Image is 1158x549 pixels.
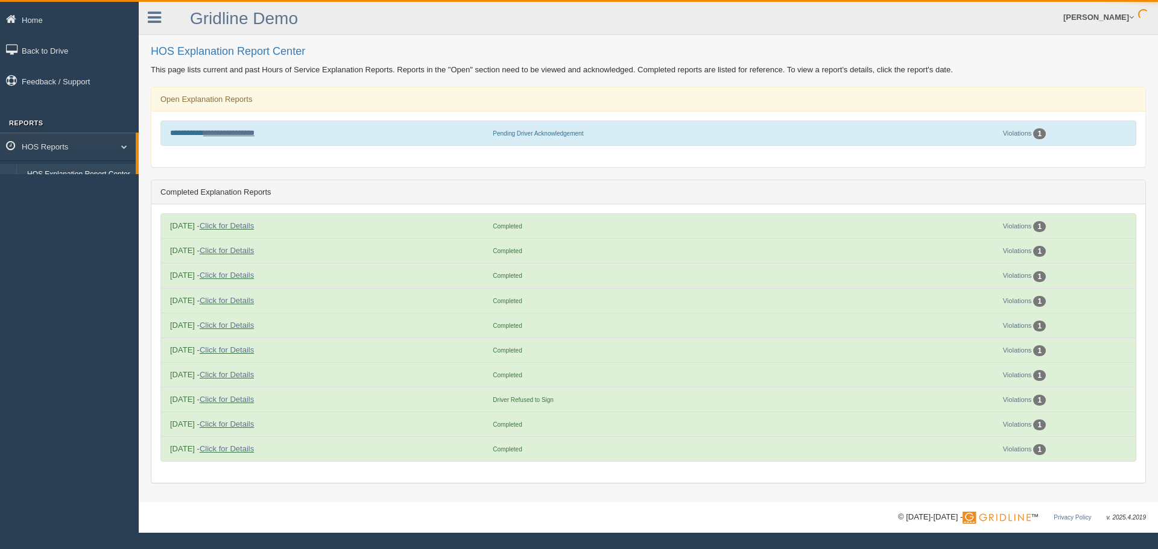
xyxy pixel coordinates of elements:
div: Open Explanation Reports [151,87,1145,111]
a: Privacy Policy [1054,514,1091,521]
span: Completed [493,272,522,279]
a: Click for Details [200,246,254,255]
span: v. 2025.4.2019 [1107,514,1146,521]
a: Click for Details [200,419,254,428]
span: Completed [493,421,522,428]
h2: HOS Explanation Report Center [151,46,1146,58]
div: 1 [1033,246,1046,257]
div: [DATE] - [164,319,487,331]
a: Violations [1003,297,1032,304]
a: HOS Explanation Report Center [22,164,136,186]
div: 1 [1033,221,1046,232]
a: Violations [1003,247,1032,254]
a: Violations [1003,371,1032,378]
a: Violations [1003,396,1032,403]
img: Gridline [963,512,1031,524]
div: [DATE] - [164,344,487,356]
a: Violations [1003,347,1032,354]
a: Click for Details [200,321,254,330]
a: Violations [1003,322,1032,329]
div: Completed Explanation Reports [151,180,1145,204]
div: [DATE] - [164,295,487,306]
div: 1 [1033,370,1046,381]
a: Click for Details [200,370,254,379]
div: [DATE] - [164,369,487,380]
div: [DATE] - [164,220,487,231]
span: Completed [493,223,522,230]
div: [DATE] - [164,269,487,281]
div: 1 [1033,296,1046,307]
div: 1 [1033,419,1046,430]
a: Violations [1003,421,1032,428]
span: Pending Driver Acknowledgement [493,130,583,137]
div: [DATE] - [164,394,487,405]
span: Completed [493,347,522,354]
div: 1 [1033,128,1046,139]
span: Completed [493,322,522,329]
a: Violations [1003,222,1032,230]
a: Violations [1003,272,1032,279]
div: 1 [1033,345,1046,356]
div: [DATE] - [164,443,487,454]
div: 1 [1033,271,1046,282]
a: Click for Details [200,271,254,280]
span: Completed [493,372,522,378]
a: Violations [1003,445,1032,453]
div: 1 [1033,444,1046,455]
div: 1 [1033,395,1046,406]
div: [DATE] - [164,418,487,430]
span: Completed [493,298,522,304]
span: Completed [493,446,522,453]
a: Violations [1003,130,1032,137]
a: Click for Details [200,296,254,305]
a: Gridline Demo [190,9,298,28]
div: 1 [1033,321,1046,331]
span: Completed [493,248,522,254]
a: Click for Details [200,395,254,404]
div: [DATE] - [164,245,487,256]
a: Click for Details [200,345,254,354]
div: © [DATE]-[DATE] - ™ [898,511,1146,524]
a: Click for Details [200,444,254,453]
span: Driver Refused to Sign [493,397,554,403]
a: Click for Details [200,221,254,230]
